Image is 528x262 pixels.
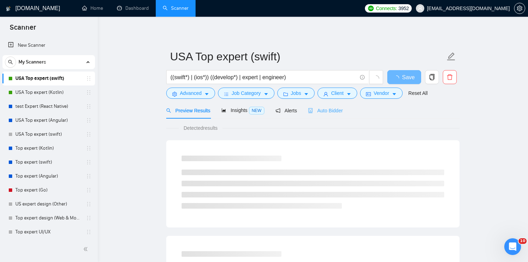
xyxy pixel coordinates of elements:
button: barsJob Categorycaret-down [218,88,274,99]
span: Scanner [4,22,42,37]
span: delete [443,74,456,80]
span: info-circle [360,75,365,80]
span: holder [86,159,91,165]
span: caret-down [264,91,269,97]
span: Alerts [276,108,297,113]
span: holder [86,76,91,81]
span: Save [402,73,415,82]
input: Scanner name... [170,48,445,65]
span: Client [331,89,344,97]
span: NEW [249,107,264,114]
button: delete [443,70,457,84]
a: USA Top expert (Angular) [15,113,82,127]
span: setting [514,6,525,11]
span: My Scanners [19,55,46,69]
span: Connects: [376,5,397,12]
a: USA Top expert (Kotlin) [15,85,82,99]
span: notification [276,108,280,113]
span: user [418,6,423,11]
a: test Expert (React Native) [15,99,82,113]
a: Top expert (Angular) [15,169,82,183]
button: copy [425,70,439,84]
span: Auto Bidder [308,108,343,113]
span: holder [86,201,91,207]
a: Reset All [408,89,427,97]
a: homeHome [82,5,103,11]
a: USA Top expert (swift) [15,127,82,141]
a: Top expert design (Web & Mobile) 0% answers [DATE] [15,211,82,225]
span: Advanced [180,89,201,97]
a: dashboardDashboard [117,5,149,11]
span: copy [425,74,439,80]
span: 10 [519,238,527,244]
span: holder [86,90,91,95]
a: searchScanner [163,5,189,11]
span: loading [373,75,379,82]
span: robot [308,108,313,113]
img: upwork-logo.png [368,6,374,11]
span: loading [394,75,402,81]
span: holder [86,145,91,151]
span: folder [283,91,288,97]
span: Preview Results [166,108,210,113]
span: caret-down [346,91,351,97]
iframe: Intercom live chat [504,238,521,255]
a: US expert design (Other) [15,197,82,211]
button: folderJobscaret-down [277,88,315,99]
span: holder [86,132,91,137]
a: USA Top expert (swift) [15,72,82,85]
button: userClientcaret-down [317,88,357,99]
span: Insights [221,107,264,113]
span: search [166,108,171,113]
button: idcardVendorcaret-down [360,88,403,99]
span: holder [86,215,91,221]
a: setting [514,6,525,11]
button: Save [387,70,421,84]
span: holder [86,187,91,193]
span: edit [447,52,456,61]
span: caret-down [204,91,209,97]
a: Top expert (swift) [15,155,82,169]
a: Top expert (Go) [15,183,82,197]
a: Top expert (Kotlin) [15,141,82,155]
span: holder [86,229,91,235]
span: search [5,60,16,65]
span: holder [86,104,91,109]
span: area-chart [221,108,226,113]
span: caret-down [392,91,397,97]
span: double-left [83,246,90,253]
span: Detected results [179,124,222,132]
button: setting [514,3,525,14]
span: setting [172,91,177,97]
span: idcard [366,91,371,97]
span: holder [86,173,91,179]
span: caret-down [304,91,309,97]
button: search [5,57,16,68]
span: holder [86,118,91,123]
li: New Scanner [2,38,95,52]
span: Vendor [374,89,389,97]
span: Job Category [232,89,261,97]
button: settingAdvancedcaret-down [166,88,215,99]
a: New Scanner [8,38,89,52]
span: bars [224,91,229,97]
span: user [323,91,328,97]
span: Jobs [291,89,301,97]
input: Search Freelance Jobs... [170,73,357,82]
span: 3952 [398,5,409,12]
img: logo [6,3,11,14]
a: Top expert UI/UX [15,225,82,239]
